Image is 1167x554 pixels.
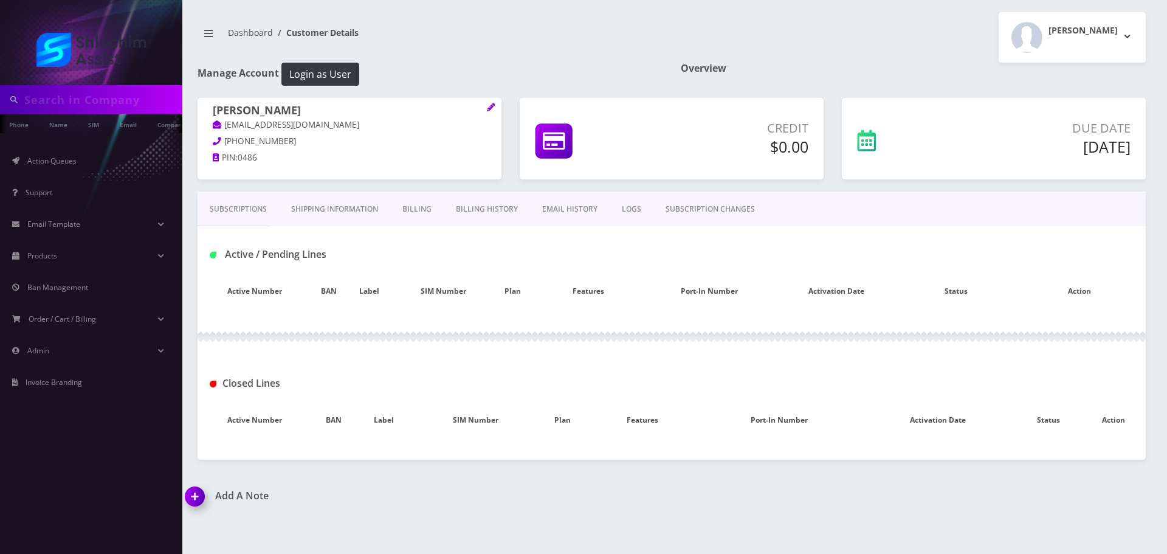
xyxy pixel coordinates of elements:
[238,152,257,163] span: 0486
[681,63,1146,74] h1: Overview
[27,251,57,261] span: Products
[151,114,192,133] a: Company
[213,104,486,119] h1: [PERSON_NAME]
[198,20,663,55] nav: breadcrumb
[210,252,216,258] img: Active / Pending Lines
[27,219,80,229] span: Email Template
[82,114,105,133] a: SIM
[610,192,653,227] a: LOGS
[656,119,808,137] p: Credit
[198,63,663,86] h1: Manage Account
[185,490,663,502] a: Add A Note
[356,403,411,438] th: Label
[954,137,1131,156] h5: [DATE]
[311,403,356,438] th: BAN
[24,88,179,111] input: Search in Company
[224,136,296,147] span: [PHONE_NUMBER]
[114,114,143,133] a: Email
[3,114,35,133] a: Phone
[954,119,1131,137] p: Due Date
[899,274,1013,309] th: Status
[859,403,1016,438] th: Activation Date
[279,66,359,80] a: Login as User
[210,381,216,387] img: Closed Lines
[999,12,1146,63] button: [PERSON_NAME]
[26,187,52,198] span: Support
[774,274,900,309] th: Activation Date
[213,152,238,164] a: PIN:
[530,192,610,227] a: EMAIL HISTORY
[390,192,444,227] a: Billing
[1081,403,1146,438] th: Action
[27,282,88,293] span: Ban Management
[1016,403,1081,438] th: Status
[585,403,699,438] th: Features
[392,274,495,309] th: SIM Number
[311,274,346,309] th: BAN
[656,137,808,156] h5: $0.00
[198,274,311,309] th: Active Number
[1048,26,1118,36] h2: [PERSON_NAME]
[700,403,859,438] th: Port-In Number
[210,378,506,389] h1: Closed Lines
[653,192,767,227] a: SUBSCRIPTION CHANGES
[279,192,390,227] a: Shipping Information
[273,26,359,39] li: Customer Details
[27,156,77,166] span: Action Queues
[198,192,279,227] a: Subscriptions
[494,274,531,309] th: Plan
[27,345,49,356] span: Admin
[444,192,530,227] a: Billing History
[29,314,96,324] span: Order / Cart / Billing
[210,249,506,260] h1: Active / Pending Lines
[412,403,540,438] th: SIM Number
[43,114,74,133] a: Name
[198,403,311,438] th: Active Number
[531,274,645,309] th: Features
[213,119,359,131] a: [EMAIL_ADDRESS][DOMAIN_NAME]
[26,377,82,387] span: Invoice Branding
[645,274,773,309] th: Port-In Number
[540,403,586,438] th: Plan
[1013,274,1146,309] th: Action
[36,33,146,67] img: Shluchim Assist
[281,63,359,86] button: Login as User
[347,274,392,309] th: Label
[228,27,273,38] a: Dashboard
